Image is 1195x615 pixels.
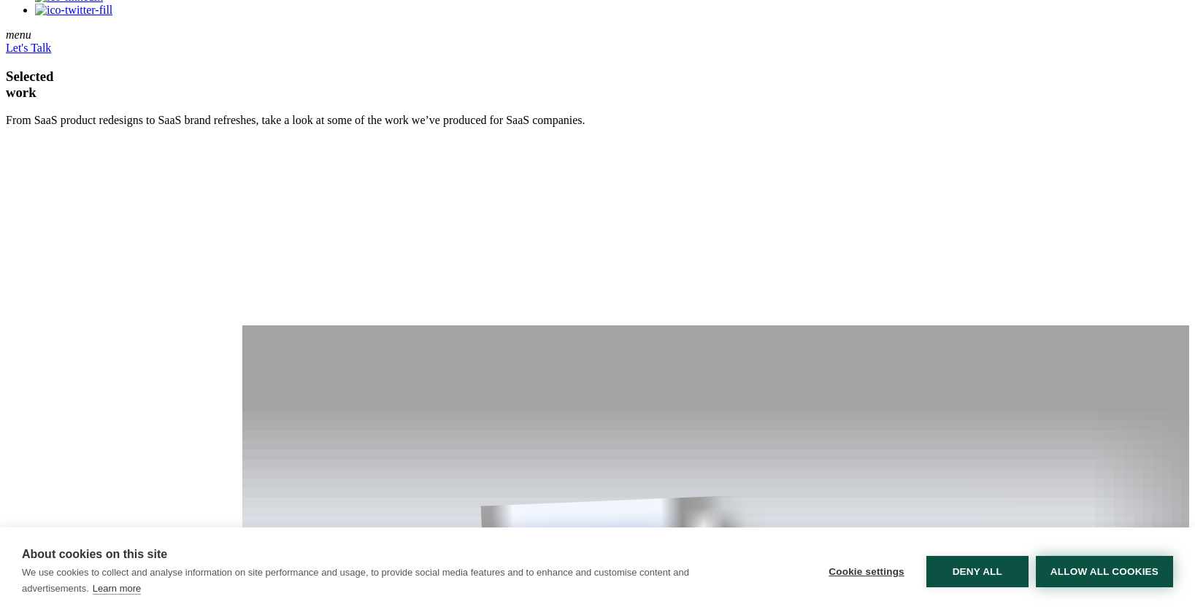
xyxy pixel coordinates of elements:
[6,28,31,41] em: menu
[93,583,141,595] a: Learn more
[35,4,112,17] img: ico-twitter-fill
[22,567,689,594] p: We use cookies to collect and analyse information on site performance and usage, to provide socia...
[6,114,1189,127] p: From SaaS product redesigns to SaaS brand refreshes, take a look at some of the work we’ve produc...
[22,548,167,560] strong: About cookies on this site
[926,556,1029,587] button: Deny all
[1036,556,1173,587] button: Allow all cookies
[6,42,51,54] a: Let's Talk
[6,69,1189,101] h1: Selected work
[814,556,919,587] button: Cookie settings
